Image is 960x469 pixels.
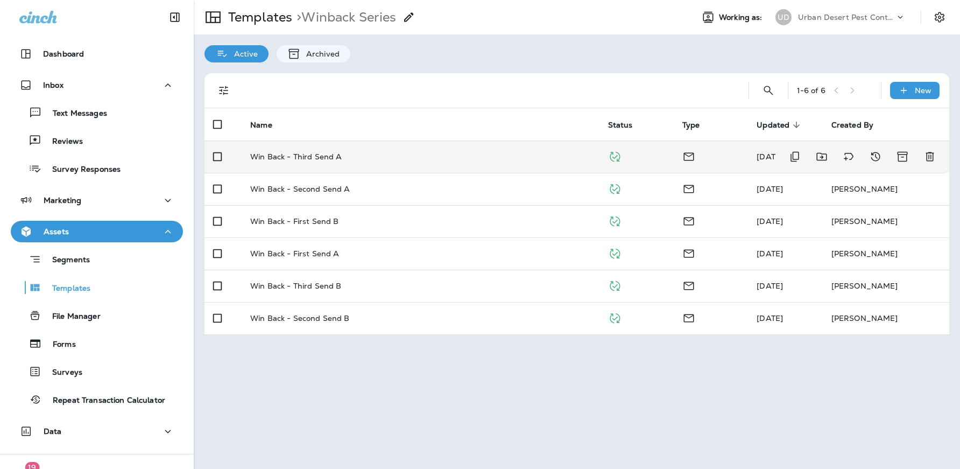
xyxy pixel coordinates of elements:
[213,80,235,101] button: Filters
[919,146,941,167] button: Delete
[250,120,286,130] span: Name
[608,248,622,257] span: Published
[11,332,183,355] button: Forms
[775,9,792,25] div: UD
[11,190,183,211] button: Marketing
[682,120,714,130] span: Type
[757,216,783,226] span: Frank Carreno
[11,248,183,271] button: Segments
[11,276,183,299] button: Templates
[719,13,765,22] span: Working as:
[42,396,165,406] p: Repeat Transaction Calculator
[11,388,183,411] button: Repeat Transaction Calculator
[831,120,887,130] span: Created By
[682,280,695,290] span: Email
[608,280,622,290] span: Published
[682,312,695,322] span: Email
[41,255,90,266] p: Segments
[682,121,700,130] span: Type
[11,101,183,124] button: Text Messages
[757,184,783,194] span: Frank Carreno
[757,281,783,291] span: Frank Carreno
[757,313,783,323] span: Frank Carreno
[11,74,183,96] button: Inbox
[757,120,803,130] span: Updated
[682,215,695,225] span: Email
[250,217,338,226] p: Win Back - First Send B
[915,86,931,95] p: New
[608,312,622,322] span: Published
[608,215,622,225] span: Published
[784,146,806,167] button: Duplicate
[757,152,783,162] span: Frank Carreno
[838,146,859,167] button: Add tags
[250,314,349,323] p: Win Back - Second Send B
[892,146,914,167] button: Archive
[811,146,832,167] button: Move to folder
[250,282,341,290] p: Win Back - Third Send B
[823,173,949,205] td: [PERSON_NAME]
[608,120,647,130] span: Status
[250,121,272,130] span: Name
[758,80,779,101] button: Search Templates
[41,137,83,147] p: Reviews
[757,249,783,258] span: Frank Carreno
[44,227,69,236] p: Assets
[224,9,292,25] p: Templates
[41,165,121,175] p: Survey Responses
[44,427,62,436] p: Data
[930,8,949,27] button: Settings
[250,152,342,161] p: Win Back - Third Send A
[682,151,695,160] span: Email
[797,86,825,95] div: 1 - 6 of 6
[608,121,633,130] span: Status
[43,50,84,58] p: Dashboard
[11,421,183,442] button: Data
[608,151,622,160] span: Published
[292,9,396,25] p: Winback Series
[11,360,183,383] button: Surveys
[44,196,81,205] p: Marketing
[757,121,789,130] span: Updated
[11,43,183,65] button: Dashboard
[831,121,873,130] span: Created By
[42,109,107,119] p: Text Messages
[11,129,183,152] button: Reviews
[43,81,63,89] p: Inbox
[865,146,886,167] button: View Changelog
[11,304,183,327] button: File Manager
[798,13,895,22] p: Urban Desert Pest Control
[823,205,949,237] td: [PERSON_NAME]
[41,368,82,378] p: Surveys
[682,248,695,257] span: Email
[41,284,90,294] p: Templates
[250,185,350,193] p: Win Back - Second Send A
[682,183,695,193] span: Email
[229,50,258,58] p: Active
[11,157,183,180] button: Survey Responses
[41,312,101,322] p: File Manager
[823,270,949,302] td: [PERSON_NAME]
[823,302,949,334] td: [PERSON_NAME]
[608,183,622,193] span: Published
[11,221,183,242] button: Assets
[250,249,339,258] p: Win Back - First Send A
[42,340,76,350] p: Forms
[301,50,340,58] p: Archived
[823,237,949,270] td: [PERSON_NAME]
[160,6,190,28] button: Collapse Sidebar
